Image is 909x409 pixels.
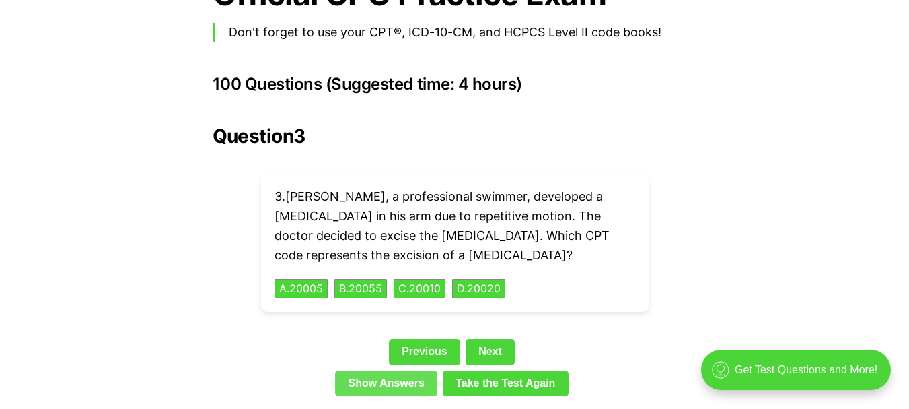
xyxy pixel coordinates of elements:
[466,339,515,365] a: Next
[690,343,909,409] iframe: portal-trigger
[394,279,445,299] button: C.20010
[213,125,697,147] h2: Question 3
[275,279,328,299] button: A.20005
[452,279,505,299] button: D.20020
[213,75,697,94] h3: 100 Questions (Suggested time: 4 hours)
[443,371,569,396] a: Take the Test Again
[389,339,460,365] a: Previous
[335,371,437,396] a: Show Answers
[334,279,387,299] button: B.20055
[275,187,635,265] p: 3 . [PERSON_NAME], a professional swimmer, developed a [MEDICAL_DATA] in his arm due to repetitiv...
[213,23,697,42] blockquote: Don't forget to use your CPT®, ICD-10-CM, and HCPCS Level II code books!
